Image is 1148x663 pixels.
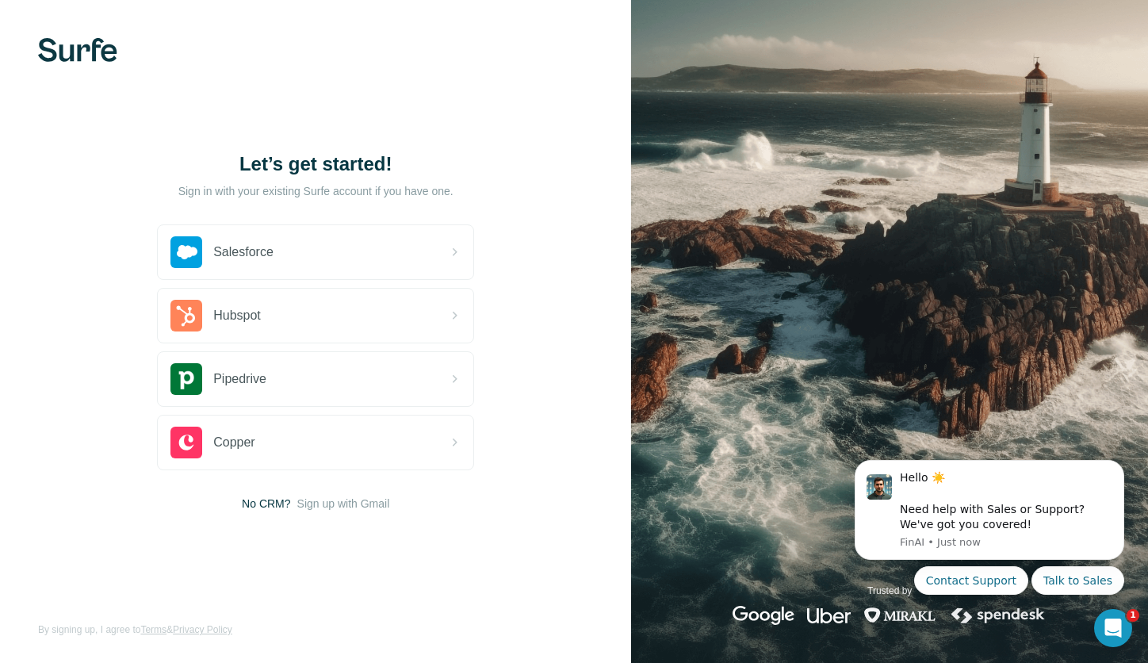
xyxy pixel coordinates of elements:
img: uber's logo [807,606,851,625]
span: Hubspot [213,306,261,325]
a: Privacy Policy [173,624,232,635]
span: No CRM? [242,496,290,512]
span: By signing up, I agree to & [38,623,232,637]
span: Copper [213,433,254,452]
h1: Let’s get started! [157,151,474,177]
iframe: Intercom notifications message [831,440,1148,655]
iframe: Intercom live chat [1094,609,1132,647]
img: salesforce's logo [170,236,202,268]
img: google's logo [733,606,794,625]
img: hubspot's logo [170,300,202,331]
span: 1 [1127,609,1139,622]
span: Pipedrive [213,370,266,389]
img: pipedrive's logo [170,363,202,395]
a: Terms [140,624,166,635]
button: Sign up with Gmail [297,496,390,512]
p: Sign in with your existing Surfe account if you have one. [178,183,453,199]
span: Salesforce [213,243,274,262]
img: Surfe's logo [38,38,117,62]
img: copper's logo [170,427,202,458]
